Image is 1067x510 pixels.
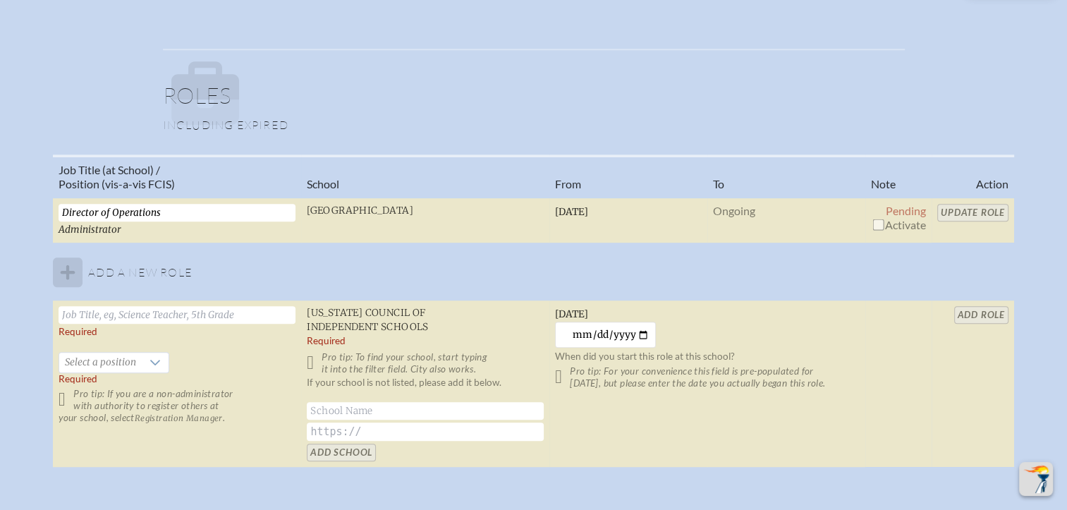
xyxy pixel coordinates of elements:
p: Pro tip: For your convenience this field is pre-populated for [DATE], but please enter the date y... [555,365,860,389]
h1: Roles [163,84,905,118]
span: Required [59,373,97,384]
th: Action [932,156,1014,198]
button: Scroll Top [1019,462,1053,496]
th: School [301,156,549,198]
input: Job Title, eg, Science Teacher, 5th Grade [59,306,295,324]
span: Registration Manager [135,413,223,423]
th: Job Title (at School) / Position (vis-a-vis FCIS) [53,156,301,198]
span: Activate [871,218,926,231]
img: To the top [1022,465,1050,493]
span: [DATE] [555,308,588,320]
input: Eg, Science Teacher, 5th Grade [59,204,295,221]
input: School Name [307,402,544,420]
th: Note [865,156,932,198]
p: When did you start this role at this school? [555,351,860,363]
label: Required [307,335,346,347]
p: Including expired [163,118,905,132]
th: From [549,156,707,198]
label: Required [59,326,97,338]
input: https:// [307,423,544,441]
p: Pro tip: If you are a non-administrator with authority to register others at your school, select . [59,388,295,424]
label: If your school is not listed, please add it below. [307,377,501,401]
span: Pending [886,204,926,217]
p: Pro tip: To find your school, start typing it into the filter field. City also works. [307,351,544,375]
span: [DATE] [555,206,588,218]
span: [US_STATE] Council of Independent Schools [307,307,429,333]
span: Administrator [59,224,121,236]
th: To [707,156,865,198]
span: Ongoing [713,204,755,217]
span: Select a position [59,353,142,372]
span: [GEOGRAPHIC_DATA] [307,205,413,217]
